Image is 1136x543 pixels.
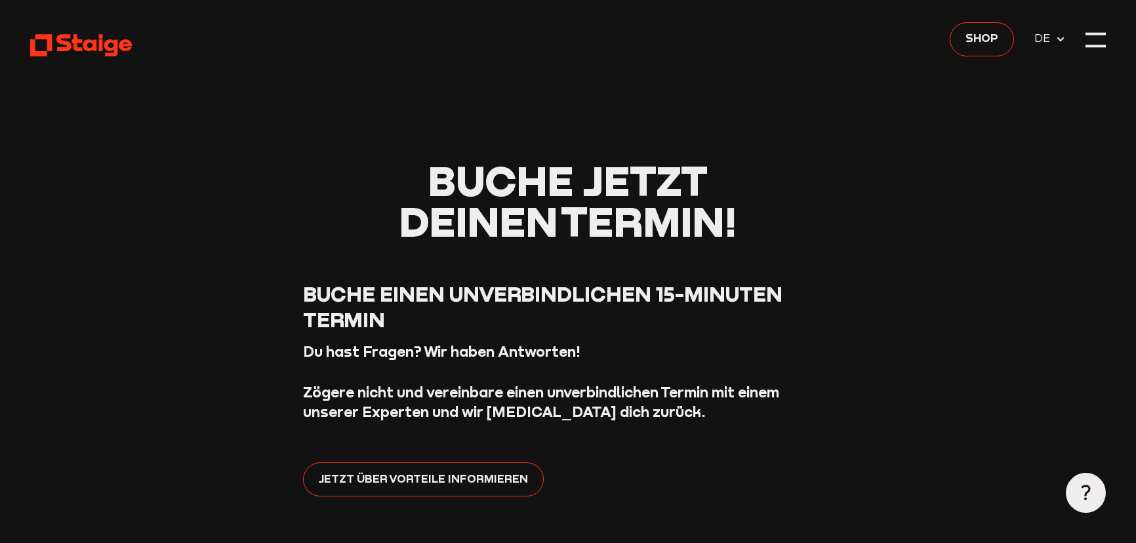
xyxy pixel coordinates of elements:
strong: Zögere nicht und vereinbare einen unverbindlichen Termin mit einem unserer Experten und wir [MEDI... [303,383,779,421]
span: DE [1034,30,1055,47]
span: Buche einen unverbindlichen 15-Minuten Termin [303,281,782,331]
span: Buche jetzt deinen Termin! [399,155,737,245]
span: Shop [965,30,998,47]
strong: Du hast Fragen? Wir haben Antworten! [303,342,580,360]
a: Shop [950,22,1014,56]
span: Jetzt über Vorteile informieren [319,470,528,487]
a: Jetzt über Vorteile informieren [303,462,544,496]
